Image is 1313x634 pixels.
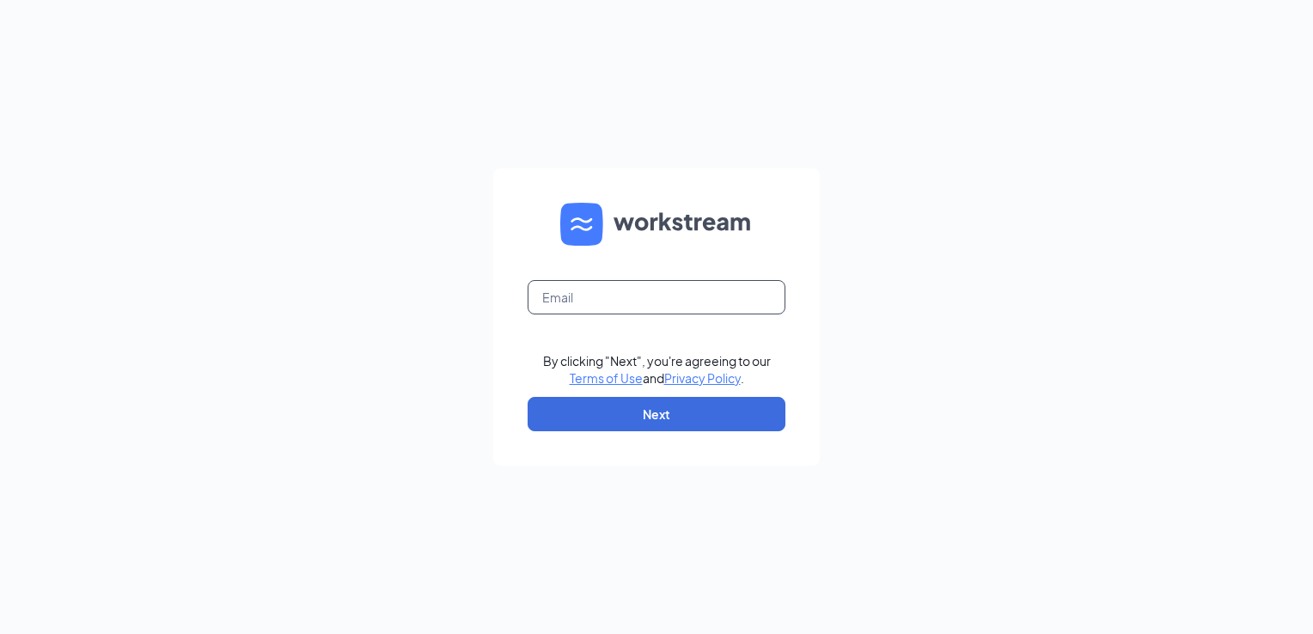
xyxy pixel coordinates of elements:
button: Next [528,397,785,431]
a: Terms of Use [570,370,643,386]
a: Privacy Policy [664,370,741,386]
img: WS logo and Workstream text [560,203,753,246]
div: By clicking "Next", you're agreeing to our and . [543,352,771,387]
input: Email [528,280,785,314]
